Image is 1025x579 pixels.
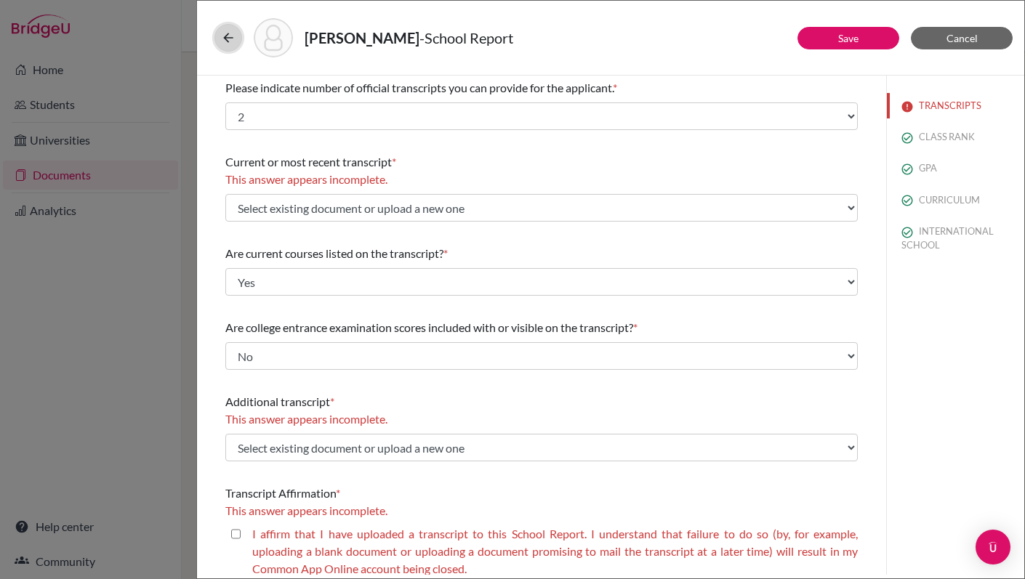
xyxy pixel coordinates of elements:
[225,172,387,186] span: This answer appears incomplete.
[901,227,913,238] img: check_circle_outline-e4d4ac0f8e9136db5ab2.svg
[252,525,858,578] label: I affirm that I have uploaded a transcript to this School Report. I understand that failure to do...
[225,246,443,260] span: Are current courses listed on the transcript?
[225,412,387,426] span: This answer appears incomplete.
[901,132,913,144] img: check_circle_outline-e4d4ac0f8e9136db5ab2.svg
[887,219,1024,258] button: INTERNATIONAL SCHOOL
[225,486,336,500] span: Transcript Affirmation
[887,155,1024,181] button: GPA
[225,81,613,94] span: Please indicate number of official transcripts you can provide for the applicant.
[419,29,513,46] span: - School Report
[901,101,913,113] img: error-544570611efd0a2d1de9.svg
[225,503,387,517] span: This answer appears incomplete.
[225,320,633,334] span: Are college entrance examination scores included with or visible on the transcript?
[901,163,913,175] img: check_circle_outline-e4d4ac0f8e9136db5ab2.svg
[225,394,330,408] span: Additional transcript
[901,195,913,206] img: check_circle_outline-e4d4ac0f8e9136db5ab2.svg
[305,29,419,46] strong: [PERSON_NAME]
[887,93,1024,118] button: TRANSCRIPTS
[887,187,1024,213] button: CURRICULUM
[887,124,1024,150] button: CLASS RANK
[976,530,1010,564] div: Open Intercom Messenger
[225,155,392,169] span: Current or most recent transcript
